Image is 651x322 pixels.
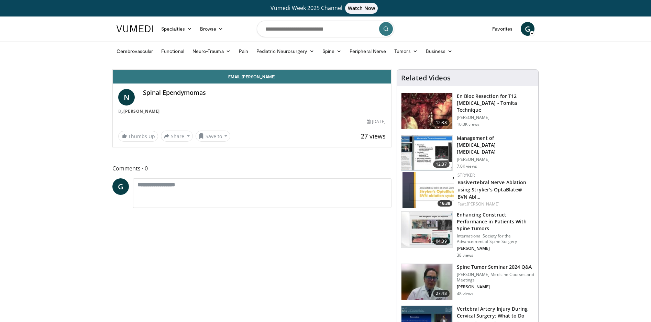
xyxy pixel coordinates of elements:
[252,44,318,58] a: Pediatric Neurosurgery
[457,291,474,297] p: 48 views
[457,233,534,244] p: International Society for the Advancement of Spine Surgery
[457,284,534,290] p: [PERSON_NAME]
[196,22,228,36] a: Browse
[112,44,157,58] a: Cerebrovascular
[401,264,452,300] img: 008b4d6b-75f1-4d7d-bca2-6f1e4950fc2c.150x105_q85_crop-smart_upscale.jpg
[112,178,129,195] a: G
[521,22,534,36] a: G
[401,135,534,171] a: 12:37 Management of [MEDICAL_DATA] [MEDICAL_DATA] [PERSON_NAME] 7.0K views
[457,93,534,113] h3: En Bloc Resection for T12 [MEDICAL_DATA] - Tomita Technique
[433,290,450,297] span: 27:48
[422,44,457,58] a: Business
[390,44,422,58] a: Tumors
[361,132,386,140] span: 27 views
[457,272,534,283] p: [PERSON_NAME] Medicine Courses and Meetings
[143,89,386,97] h4: Spinal Ependymomas
[457,201,533,207] div: Feat.
[457,172,475,178] a: Stryker
[457,306,534,319] h3: Vertebral Artery Injury During Cervical Surgery: What to Do
[457,179,527,200] a: Basivertebral Nerve Ablation using Stryker's OptaBlate® BVN Abl…
[318,44,345,58] a: Spine
[433,119,450,126] span: 12:38
[345,44,390,58] a: Peripheral Nerve
[161,131,193,142] button: Share
[401,74,451,82] h4: Related Videos
[188,44,235,58] a: Neuro-Trauma
[123,108,160,114] a: [PERSON_NAME]
[457,115,534,120] p: [PERSON_NAME]
[401,93,534,129] a: 12:38 En Bloc Resection for T12 [MEDICAL_DATA] - Tomita Technique [PERSON_NAME] 10.0K views
[457,246,534,251] p: [PERSON_NAME]
[457,211,534,232] h3: Enhancing Construct Performance in Patients With Spine Tumors
[457,122,479,127] p: 10.0K views
[118,131,158,142] a: Thumbs Up
[113,70,391,84] a: Email [PERSON_NAME]
[112,164,391,173] span: Comments 0
[157,44,188,58] a: Functional
[457,157,534,162] p: [PERSON_NAME]
[457,253,474,258] p: 38 views
[235,44,252,58] a: Pain
[401,212,452,247] img: 3d324f8b-fc1f-4f70-8dcc-e8d165b5f3da.150x105_q85_crop-smart_upscale.jpg
[457,135,534,155] h3: Management of [MEDICAL_DATA] [MEDICAL_DATA]
[457,264,534,270] h3: Spine Tumor Seminar 2024 Q&A
[467,201,499,207] a: [PERSON_NAME]
[433,238,450,245] span: 04:39
[402,172,454,208] a: 16:38
[367,119,385,125] div: [DATE]
[433,161,450,168] span: 12:37
[345,3,378,14] span: Watch Now
[157,22,196,36] a: Specialties
[118,3,533,14] a: Vumedi Week 2025 ChannelWatch Now
[401,135,452,171] img: 794453ef-1029-426c-8d4c-227cbffecffd.150x105_q85_crop-smart_upscale.jpg
[438,200,452,207] span: 16:38
[118,89,135,106] a: N
[488,22,517,36] a: Favorites
[457,164,477,169] p: 7.0K views
[118,108,386,114] div: By
[401,264,534,300] a: 27:48 Spine Tumor Seminar 2024 Q&A [PERSON_NAME] Medicine Courses and Meetings [PERSON_NAME] 48 v...
[401,211,534,258] a: 04:39 Enhancing Construct Performance in Patients With Spine Tumors International Society for the...
[196,131,231,142] button: Save to
[401,93,452,129] img: 290425_0002_1.png.150x105_q85_crop-smart_upscale.jpg
[117,25,153,32] img: VuMedi Logo
[402,172,454,208] img: efc84703-49da-46b6-9c7b-376f5723817c.150x105_q85_crop-smart_upscale.jpg
[257,21,394,37] input: Search topics, interventions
